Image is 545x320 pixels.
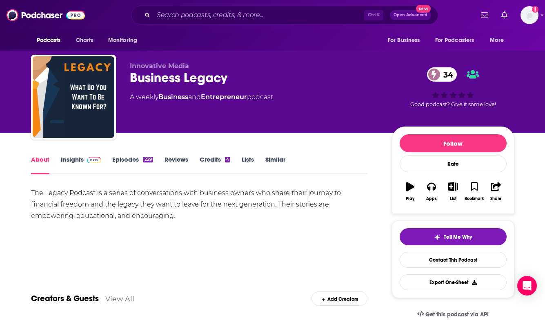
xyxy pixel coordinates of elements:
[400,134,507,152] button: Follow
[61,156,101,174] a: InsightsPodchaser Pro
[416,5,431,13] span: New
[390,10,431,20] button: Open AdvancedNew
[465,196,484,201] div: Bookmark
[158,93,188,101] a: Business
[131,6,438,24] div: Search podcasts, credits, & more...
[426,196,437,201] div: Apps
[130,62,189,70] span: Innovative Media
[484,33,514,48] button: open menu
[112,156,153,174] a: Episodes229
[521,6,538,24] img: User Profile
[478,8,492,22] a: Show notifications dropdown
[71,33,98,48] a: Charts
[400,252,507,268] a: Contact This Podcast
[201,93,247,101] a: Entrepreneur
[76,35,93,46] span: Charts
[444,234,472,240] span: Tell Me Why
[400,156,507,172] div: Rate
[265,156,285,174] a: Similar
[382,33,430,48] button: open menu
[87,157,101,163] img: Podchaser Pro
[442,177,463,206] button: List
[102,33,148,48] button: open menu
[521,6,538,24] span: Logged in as megcassidy
[31,187,368,222] div: The Legacy Podcast is a series of conversations with business owners who share their journey to f...
[31,293,99,304] a: Creators & Guests
[490,196,501,201] div: Share
[165,156,188,174] a: Reviews
[200,156,230,174] a: Credits4
[450,196,456,201] div: List
[108,35,137,46] span: Monitoring
[425,311,489,318] span: Get this podcast via API
[435,67,457,82] span: 34
[400,228,507,245] button: tell me why sparkleTell Me Why
[153,9,364,22] input: Search podcasts, credits, & more...
[7,7,85,23] img: Podchaser - Follow, Share and Rate Podcasts
[400,177,421,206] button: Play
[37,35,61,46] span: Podcasts
[517,276,537,296] div: Open Intercom Messenger
[430,33,486,48] button: open menu
[410,101,496,107] span: Good podcast? Give it some love!
[130,92,273,102] div: A weekly podcast
[394,13,427,17] span: Open Advanced
[434,234,440,240] img: tell me why sparkle
[427,67,457,82] a: 34
[406,196,414,201] div: Play
[242,156,254,174] a: Lists
[400,274,507,290] button: Export One-Sheet
[33,56,114,138] img: Business Legacy
[225,157,230,162] div: 4
[490,35,504,46] span: More
[498,8,511,22] a: Show notifications dropdown
[31,33,71,48] button: open menu
[532,6,538,13] svg: Add a profile image
[188,93,201,101] span: and
[388,35,420,46] span: For Business
[105,294,134,303] a: View All
[143,157,153,162] div: 229
[364,10,383,20] span: Ctrl K
[421,177,442,206] button: Apps
[521,6,538,24] button: Show profile menu
[435,35,474,46] span: For Podcasters
[311,291,367,306] div: Add Creators
[485,177,506,206] button: Share
[464,177,485,206] button: Bookmark
[392,62,514,113] div: 34Good podcast? Give it some love!
[31,156,49,174] a: About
